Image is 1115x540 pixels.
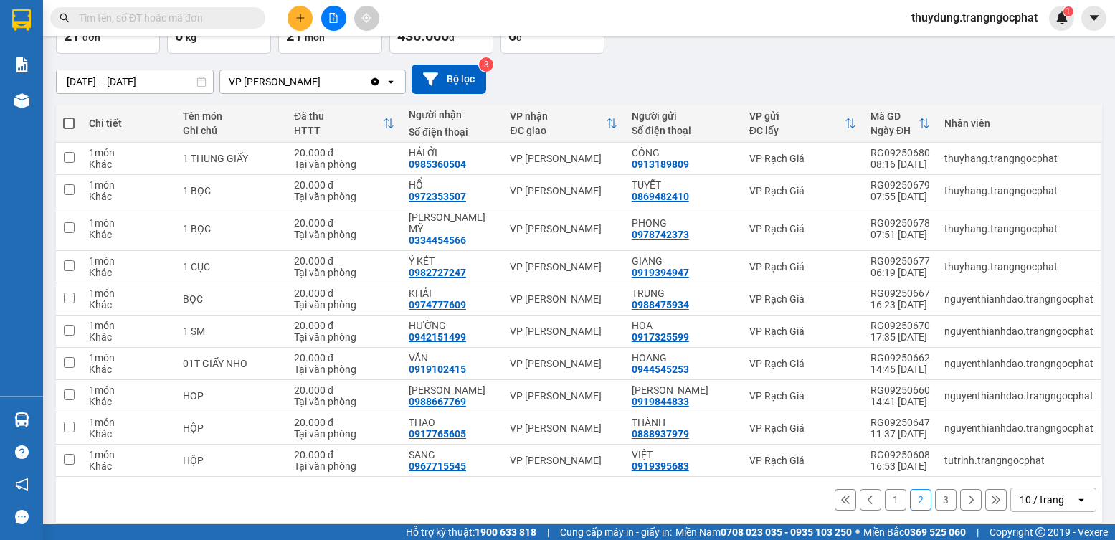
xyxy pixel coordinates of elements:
span: thuydung.trangngocphat [900,9,1049,27]
div: 0988475934 [632,299,689,311]
span: caret-down [1088,11,1101,24]
div: 07:55 [DATE] [870,191,930,202]
div: thuyhang.trangngocphat [944,261,1093,273]
div: 20.000 đ [294,449,394,460]
span: aim [361,13,371,23]
div: 01T GIẤY NHO [183,358,280,369]
strong: 0369 525 060 [904,526,966,538]
div: Tại văn phòng [294,299,394,311]
div: 1 món [89,288,169,299]
div: RG09250680 [870,147,930,158]
div: ĐC giao [510,125,605,136]
div: TUYẾT [632,179,735,191]
img: solution-icon [14,57,29,72]
div: RG09250667 [870,288,930,299]
span: notification [15,478,29,491]
div: 1 THUNG GIẤY [183,153,280,164]
th: Toggle SortBy [503,105,624,143]
div: Tại văn phòng [294,396,394,407]
span: 0 [508,27,516,44]
div: VP [PERSON_NAME] [510,223,617,235]
button: Bộ lọc [412,65,486,94]
div: RG09250678 [870,217,930,229]
div: HỘP [183,455,280,466]
span: 21 [286,27,302,44]
div: 0967715545 [409,460,466,472]
button: 1 [885,489,906,511]
div: 1 SM [183,326,280,337]
span: đ [516,32,522,43]
div: Tại văn phòng [294,364,394,375]
div: VP Rạch Giá [749,185,856,196]
span: đơn [82,32,100,43]
div: VP [PERSON_NAME] [229,75,321,89]
div: 20.000 đ [294,288,394,299]
div: SANG [409,449,496,460]
div: VP [PERSON_NAME] [510,326,617,337]
div: tutrinh.trangngocphat [944,455,1093,466]
div: nguyenthianhdao.trangngocphat [944,293,1093,305]
img: warehouse-icon [14,412,29,427]
div: 0988667769 [409,396,466,407]
strong: 0708 023 035 - 0935 103 250 [721,526,852,538]
div: 20.000 đ [294,179,394,191]
div: 0919394947 [632,267,689,278]
div: RG09250677 [870,255,930,267]
svg: open [385,76,397,87]
div: 1 món [89,417,169,428]
div: Tại văn phòng [294,191,394,202]
div: Tại văn phòng [294,267,394,278]
div: Khác [89,396,169,407]
svg: Clear value [369,76,381,87]
th: Toggle SortBy [287,105,402,143]
div: 0985360504 [409,158,466,170]
button: plus [288,6,313,31]
span: | [977,524,979,540]
div: VP Rạch Giá [749,422,856,434]
div: 0919395683 [632,460,689,472]
div: HOA [632,320,735,331]
input: Selected VP Hà Tiên. [322,75,323,89]
div: 0919844833 [632,396,689,407]
div: HỔ [409,179,496,191]
div: HÒA LŨY [409,384,496,396]
div: THAO [409,417,496,428]
div: BỌC [183,293,280,305]
span: copyright [1035,527,1045,537]
div: nguyenthianhdao.trangngocphat [944,390,1093,402]
div: 1 CỤC [183,261,280,273]
div: Khác [89,331,169,343]
div: VP Rạch Giá [749,390,856,402]
div: HƯỜNG [409,320,496,331]
span: kg [186,32,196,43]
div: 0972353507 [409,191,466,202]
img: icon-new-feature [1055,11,1068,24]
div: VP [PERSON_NAME] [510,390,617,402]
div: 20.000 đ [294,255,394,267]
div: VP Rạch Giá [749,293,856,305]
button: 2 [910,489,931,511]
div: 11:37 [DATE] [870,428,930,440]
div: Mã GD [870,110,919,122]
button: aim [354,6,379,31]
div: VP [PERSON_NAME] [510,153,617,164]
div: 0869482410 [632,191,689,202]
div: thuyhang.trangngocphat [944,185,1093,196]
span: Miền Nam [675,524,852,540]
div: KHẢI [409,288,496,299]
div: Khác [89,428,169,440]
div: HOÀN MỸ [409,212,496,235]
div: 20.000 đ [294,147,394,158]
div: Khác [89,191,169,202]
div: VP nhận [510,110,605,122]
span: | [547,524,549,540]
strong: 1900 633 818 [475,526,536,538]
div: RG09250670 [870,320,930,331]
div: Số điện thoại [409,126,496,138]
span: message [15,510,29,524]
div: 0917765605 [409,428,466,440]
div: 1 BỌC [183,223,280,235]
div: 0978742373 [632,229,689,240]
span: 21 [64,27,80,44]
div: nguyenthianhdao.trangngocphat [944,422,1093,434]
